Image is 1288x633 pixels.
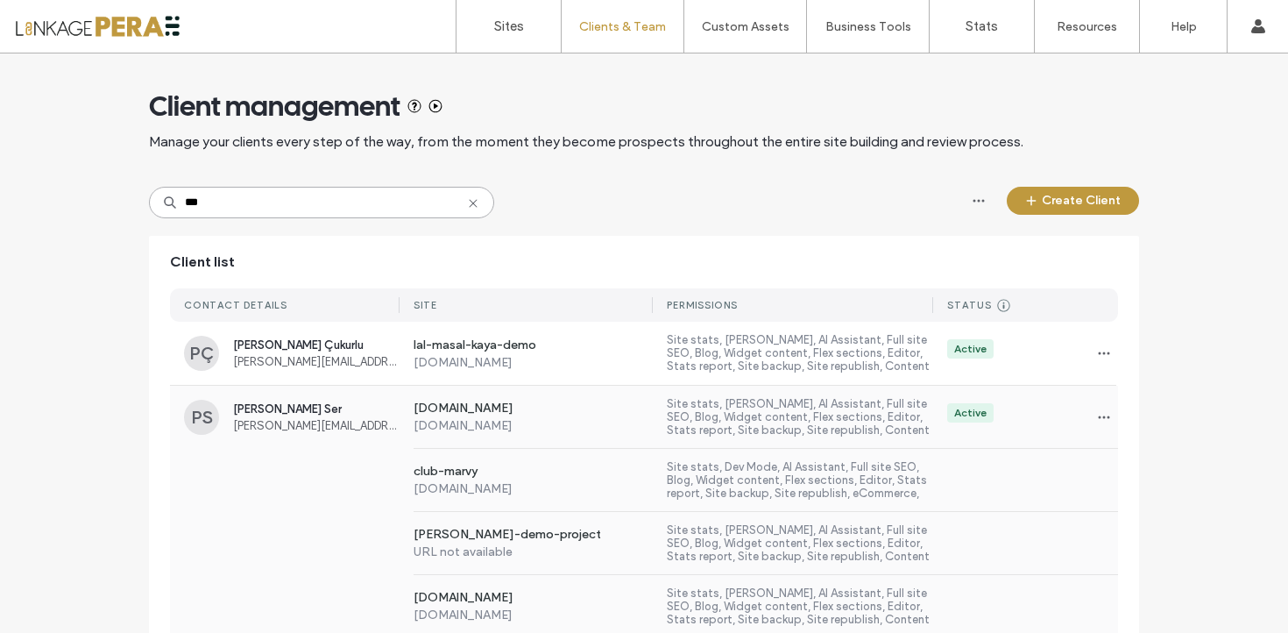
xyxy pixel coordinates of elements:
[947,299,992,311] div: Status
[667,587,933,627] label: Site stats, [PERSON_NAME], AI Assistant, Full site SEO, Blog, Widget content, Flex sections, Edit...
[414,608,654,622] label: [DOMAIN_NAME]
[1007,187,1139,215] button: Create Client
[414,355,654,370] label: [DOMAIN_NAME]
[414,464,654,481] label: club-marvy
[494,18,524,34] label: Sites
[667,299,738,311] div: Permissions
[40,12,76,28] span: Help
[414,590,654,608] label: [DOMAIN_NAME]
[184,299,287,311] div: CONTACT DETAILS
[233,338,400,352] span: [PERSON_NAME] Çukurlu
[414,401,654,418] label: [DOMAIN_NAME]
[184,336,219,371] div: PÇ
[1171,19,1197,34] label: Help
[966,18,998,34] label: Stats
[825,19,911,34] label: Business Tools
[170,252,235,272] span: Client list
[954,405,987,421] div: Active
[233,419,400,432] span: [PERSON_NAME][EMAIL_ADDRESS][DOMAIN_NAME]
[414,418,654,433] label: [DOMAIN_NAME]
[667,333,933,373] label: Site stats, [PERSON_NAME], AI Assistant, Full site SEO, Blog, Widget content, Flex sections, Edit...
[579,19,666,34] label: Clients & Team
[1057,19,1117,34] label: Resources
[414,527,654,544] label: [PERSON_NAME]-demo-project
[184,400,219,435] div: PS
[414,544,654,559] label: URL not available
[414,299,437,311] div: Site
[414,338,654,355] label: lal-masal-kaya-demo
[414,481,654,496] label: [DOMAIN_NAME]
[149,89,400,124] span: Client management
[170,322,1118,386] a: PÇ[PERSON_NAME] Çukurlu[PERSON_NAME][EMAIL_ADDRESS][DOMAIN_NAME]lal-masal-kaya-demo[DOMAIN_NAME]S...
[667,523,933,564] label: Site stats, [PERSON_NAME], AI Assistant, Full site SEO, Blog, Widget content, Flex sections, Edit...
[667,397,933,437] label: Site stats, [PERSON_NAME], AI Assistant, Full site SEO, Blog, Widget content, Flex sections, Edit...
[233,355,400,368] span: [PERSON_NAME][EMAIL_ADDRESS][DOMAIN_NAME]
[702,19,789,34] label: Custom Assets
[149,132,1023,152] span: Manage your clients every step of the way, from the moment they become prospects throughout the e...
[667,460,933,501] label: Site stats, Dev Mode, AI Assistant, Full site SEO, Blog, Widget content, Flex sections, Editor, S...
[954,341,987,357] div: Active
[233,402,400,416] span: [PERSON_NAME] Ser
